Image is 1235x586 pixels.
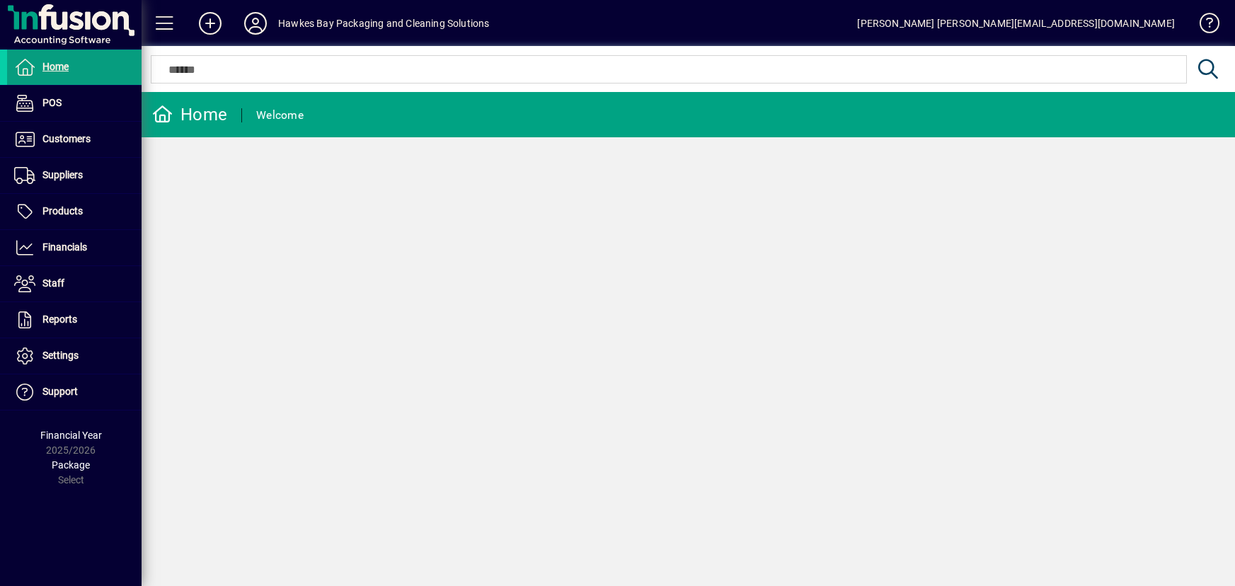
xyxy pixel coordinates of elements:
div: Welcome [256,104,304,127]
a: Support [7,374,142,410]
span: Financials [42,241,87,253]
div: Hawkes Bay Packaging and Cleaning Solutions [278,12,490,35]
a: POS [7,86,142,121]
span: Staff [42,277,64,289]
span: Suppliers [42,169,83,180]
span: Package [52,459,90,471]
a: Suppliers [7,158,142,193]
div: [PERSON_NAME] [PERSON_NAME][EMAIL_ADDRESS][DOMAIN_NAME] [857,12,1175,35]
span: Reports [42,314,77,325]
span: Customers [42,133,91,144]
button: Profile [233,11,278,36]
span: Settings [42,350,79,361]
span: Support [42,386,78,397]
span: Financial Year [40,430,102,441]
span: Home [42,61,69,72]
a: Settings [7,338,142,374]
a: Products [7,194,142,229]
span: POS [42,97,62,108]
div: Home [152,103,227,126]
a: Knowledge Base [1189,3,1217,49]
a: Reports [7,302,142,338]
a: Financials [7,230,142,265]
a: Staff [7,266,142,301]
span: Products [42,205,83,217]
a: Customers [7,122,142,157]
button: Add [188,11,233,36]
